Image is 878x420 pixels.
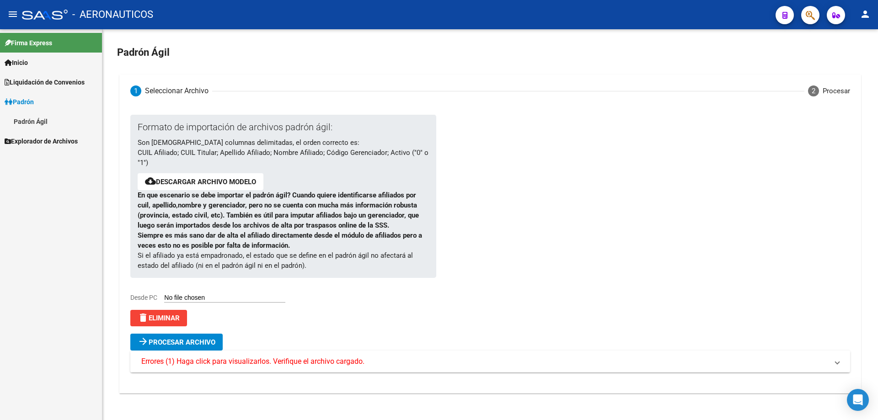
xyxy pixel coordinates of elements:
[130,351,850,372] mat-expansion-panel-header: Errores (1) Haga click para visualizarlos. Verifique el archivo cargado.
[130,334,223,351] button: Procesar archivo
[134,86,138,96] span: 1
[156,178,256,186] a: Descargar archivo modelo
[130,294,157,301] span: Desde PC
[847,389,869,411] div: Open Intercom Messenger
[5,77,85,87] span: Liquidación de Convenios
[823,86,850,96] div: Procesar
[138,122,429,132] p: Formato de importación de archivos padrón ágil:
[138,312,149,323] mat-icon: delete
[138,191,419,229] strong: En que escenario se debe importar el padrón ágil? Cuando quiere identificarse afiliados por cuil,...
[7,9,18,20] mat-icon: menu
[138,314,180,322] span: Eliminar
[138,173,263,190] button: Descargar archivo modelo
[138,336,149,347] mat-icon: arrow_forward
[145,175,156,186] mat-icon: cloud_download
[117,44,863,61] h2: Padrón Ágil
[141,356,364,367] span: Errores (1) Haga click para visualizarlos. Verifique el archivo cargado.
[812,86,815,96] span: 2
[5,97,34,107] span: Padrón
[130,310,187,326] button: Eliminar
[5,58,28,68] span: Inicio
[72,5,153,25] span: - AERONAUTICOS
[149,338,215,346] span: Procesar archivo
[130,115,436,278] div: Si el afiliado ya está empadronado, el estado que se define en el padrón ágil no afectará al esta...
[5,136,78,146] span: Explorador de Archivos
[138,231,422,250] strong: Siempre es más sano dar de alta el afiliado directamente desde el módulo de afiliados pero a vece...
[860,9,871,20] mat-icon: person
[145,86,209,96] div: Seleccionar Archivo
[138,138,429,168] p: Son [DEMOGRAPHIC_DATA] columnas delimitadas, el orden correcto es: CUIL Afiliado; CUIL Titular; A...
[5,38,52,48] span: Firma Express
[164,294,285,303] input: Desde PC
